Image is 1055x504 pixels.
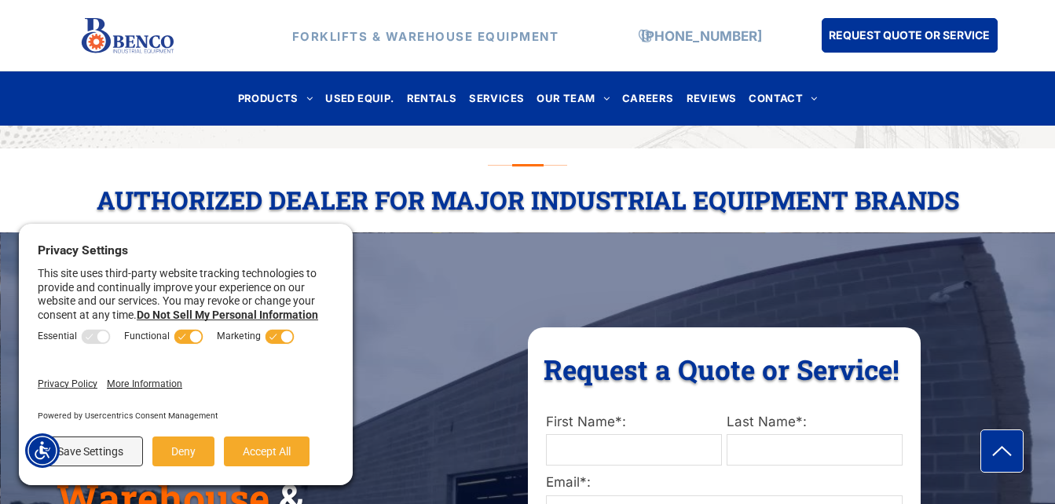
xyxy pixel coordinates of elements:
[319,88,400,109] a: USED EQUIP.
[292,28,559,43] strong: FORKLIFTS & WAREHOUSE EQUIPMENT
[530,88,616,109] a: OUR TEAM
[742,88,823,109] a: CONTACT
[97,183,959,217] span: Authorized Dealer For Major Industrial Equipment Brands
[641,27,762,43] a: [PHONE_NUMBER]
[463,88,530,109] a: SERVICES
[232,88,320,109] a: PRODUCTS
[25,433,60,468] div: Accessibility Menu
[546,412,722,433] label: First Name*:
[727,412,903,433] label: Last Name*:
[680,88,743,109] a: REVIEWS
[401,88,463,109] a: RENTALS
[829,20,990,49] span: REQUEST QUOTE OR SERVICE
[616,88,680,109] a: CAREERS
[544,351,899,387] span: Request a Quote or Service!
[822,18,998,53] a: REQUEST QUOTE OR SERVICE
[546,473,903,493] label: Email*:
